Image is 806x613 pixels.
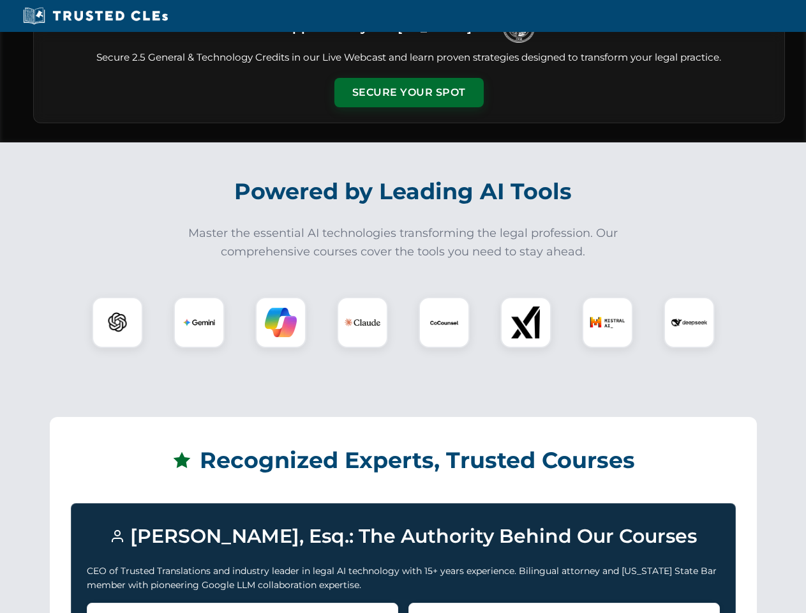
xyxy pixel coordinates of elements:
[19,6,172,26] img: Trusted CLEs
[99,304,136,341] img: ChatGPT Logo
[92,297,143,348] div: ChatGPT
[174,297,225,348] div: Gemini
[255,297,306,348] div: Copilot
[87,519,720,554] h3: [PERSON_NAME], Esq.: The Authority Behind Our Courses
[664,297,715,348] div: DeepSeek
[419,297,470,348] div: CoCounsel
[345,305,380,340] img: Claude Logo
[428,306,460,338] img: CoCounsel Logo
[334,78,484,107] button: Secure Your Spot
[582,297,633,348] div: Mistral AI
[87,564,720,593] p: CEO of Trusted Translations and industry leader in legal AI technology with 15+ years experience....
[183,306,215,338] img: Gemini Logo
[265,306,297,338] img: Copilot Logo
[180,224,627,261] p: Master the essential AI technologies transforming the legal profession. Our comprehensive courses...
[49,50,769,65] p: Secure 2.5 General & Technology Credits in our Live Webcast and learn proven strategies designed ...
[510,306,542,338] img: xAI Logo
[500,297,551,348] div: xAI
[50,169,757,214] h2: Powered by Leading AI Tools
[337,297,388,348] div: Claude
[590,305,625,340] img: Mistral AI Logo
[71,438,736,483] h2: Recognized Experts, Trusted Courses
[671,305,707,340] img: DeepSeek Logo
